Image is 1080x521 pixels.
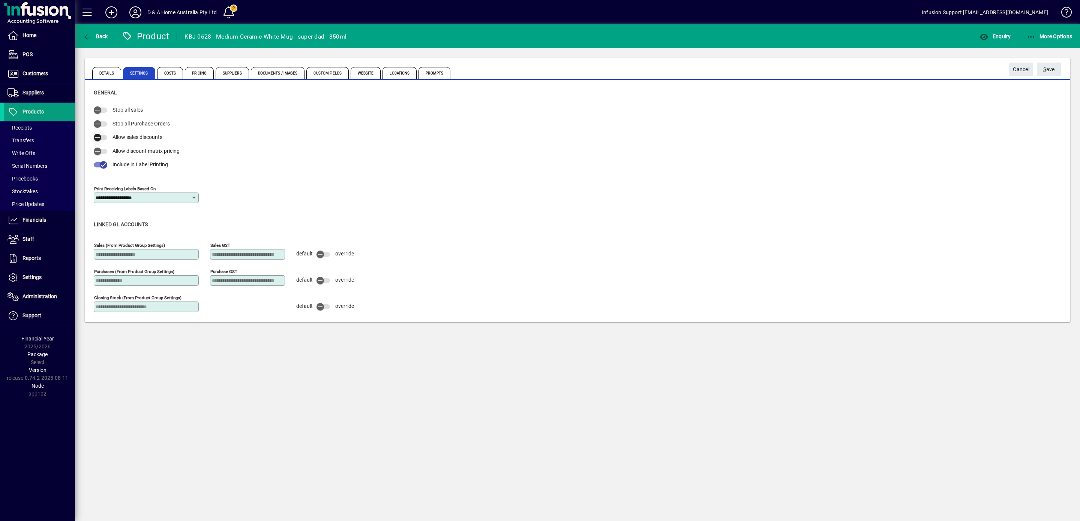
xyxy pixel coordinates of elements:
[4,185,75,198] a: Stocktakes
[112,161,168,167] span: Include in Label Printing
[83,33,108,39] span: Back
[29,367,46,373] span: Version
[7,188,38,194] span: Stocktakes
[4,134,75,147] a: Transfers
[122,30,169,42] div: Product
[21,336,54,342] span: Financial Year
[216,67,249,79] span: Suppliers
[382,67,417,79] span: Locations
[157,67,183,79] span: Costs
[335,277,354,283] span: override
[185,67,214,79] span: Pricing
[1056,1,1071,26] a: Knowledge Base
[94,221,148,227] span: Linked GL accounts
[112,148,180,154] span: Allow discount matrix pricing
[1043,66,1046,72] span: S
[4,249,75,268] a: Reports
[27,351,48,357] span: Package
[7,176,38,182] span: Pricebooks
[210,242,230,248] mat-label: Sales GST
[4,160,75,172] a: Serial Numbers
[184,31,346,43] div: KBJ-0628 - Medium Ceramic White Mug - super dad - 350ml
[123,67,155,79] span: Settings
[22,217,46,223] span: Financials
[296,277,313,283] span: default
[31,383,44,389] span: Node
[4,211,75,230] a: Financials
[94,242,165,248] mat-label: Sales (from product group settings)
[112,107,143,113] span: Stop all sales
[4,306,75,325] a: Support
[296,303,313,309] span: default
[7,163,47,169] span: Serial Numbers
[1027,33,1072,39] span: More Options
[1043,63,1055,76] span: ave
[7,150,35,156] span: Write Offs
[4,198,75,210] a: Price Updates
[335,251,354,257] span: override
[978,30,1012,43] button: Enquiry
[147,6,217,18] div: D & A Home Australia Pty Ltd
[7,125,32,131] span: Receipts
[4,26,75,45] a: Home
[22,236,34,242] span: Staff
[4,84,75,102] a: Suppliers
[22,90,44,96] span: Suppliers
[94,90,117,96] span: General
[1013,63,1029,76] span: Cancel
[1037,63,1061,76] button: Save
[22,255,41,261] span: Reports
[351,67,381,79] span: Website
[4,287,75,306] a: Administration
[1025,30,1074,43] button: More Options
[418,67,450,79] span: Prompts
[922,6,1048,18] div: Infusion Support [EMAIL_ADDRESS][DOMAIN_NAME]
[94,295,181,300] mat-label: Closing stock (from product group settings)
[1009,63,1033,76] button: Cancel
[4,268,75,287] a: Settings
[81,30,110,43] button: Back
[22,70,48,76] span: Customers
[4,172,75,185] a: Pricebooks
[251,67,305,79] span: Documents / Images
[296,251,313,257] span: default
[4,121,75,134] a: Receipts
[22,274,42,280] span: Settings
[99,6,123,19] button: Add
[94,269,174,274] mat-label: Purchases (from product group settings)
[112,121,170,127] span: Stop all Purchase Orders
[979,33,1011,39] span: Enquiry
[112,134,162,140] span: Allow sales discounts
[75,30,116,43] app-page-header-button: Back
[210,269,237,274] mat-label: Purchase GST
[22,32,36,38] span: Home
[7,201,44,207] span: Price Updates
[335,303,354,309] span: override
[4,64,75,83] a: Customers
[22,109,44,115] span: Products
[22,312,41,318] span: Support
[22,51,33,57] span: POS
[4,45,75,64] a: POS
[123,6,147,19] button: Profile
[306,67,348,79] span: Custom Fields
[22,293,57,299] span: Administration
[94,186,156,191] mat-label: Print Receiving Labels Based On
[4,147,75,160] a: Write Offs
[7,137,34,143] span: Transfers
[4,230,75,249] a: Staff
[92,67,121,79] span: Details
